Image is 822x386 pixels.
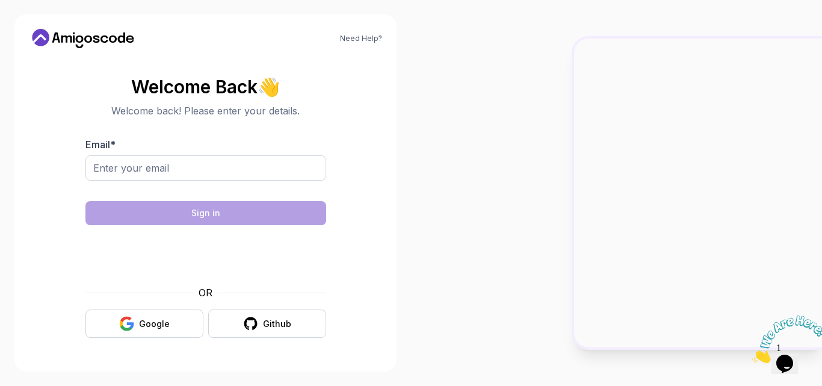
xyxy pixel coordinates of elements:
img: Amigoscode Dashboard [574,39,822,347]
button: Sign in [85,201,326,225]
iframe: chat widget [747,311,822,368]
a: Need Help? [340,34,382,43]
a: Home link [29,29,137,48]
div: Google [139,318,170,330]
button: Google [85,310,203,338]
div: Sign in [191,207,220,219]
button: Github [208,310,326,338]
label: Email * [85,139,116,151]
p: Welcome back! Please enter your details. [85,104,326,118]
input: Enter your email [85,155,326,181]
iframe: Widget containing checkbox for hCaptcha security challenge [115,232,297,278]
h2: Welcome Back [85,77,326,96]
span: 1 [5,5,10,15]
p: OR [199,285,212,300]
div: Github [263,318,291,330]
span: 👋 [258,77,280,96]
img: Chat attention grabber [5,5,79,52]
